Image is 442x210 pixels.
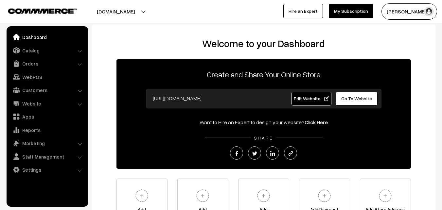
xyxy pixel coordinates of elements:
img: COMMMERCE [8,9,77,13]
h2: Welcome to your Dashboard [98,38,429,49]
a: Apps [8,111,86,123]
a: Orders [8,58,86,69]
a: Edit Website [292,92,331,105]
img: plus.svg [315,187,333,205]
img: plus.svg [194,187,212,205]
a: Click Here [305,119,328,125]
a: Settings [8,164,86,176]
a: Catalog [8,45,86,56]
p: Create and Share Your Online Store [116,68,411,80]
a: My Subscription [329,4,373,18]
span: SHARE [251,135,276,141]
a: Customers [8,84,86,96]
a: Marketing [8,137,86,149]
a: Dashboard [8,31,86,43]
a: Hire an Expert [283,4,323,18]
a: Go To Website [336,92,378,105]
a: WebPOS [8,71,86,83]
a: Website [8,98,86,109]
a: Reports [8,124,86,136]
div: Want to Hire an Expert to design your website? [116,118,411,126]
a: Staff Management [8,151,86,162]
span: Edit Website [294,96,329,101]
button: [DOMAIN_NAME] [74,3,158,20]
img: plus.svg [255,187,273,205]
img: user [424,7,434,16]
img: plus.svg [133,187,151,205]
a: COMMMERCE [8,7,65,14]
button: [PERSON_NAME] [381,3,437,20]
span: Go To Website [341,96,372,101]
img: plus.svg [376,187,394,205]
